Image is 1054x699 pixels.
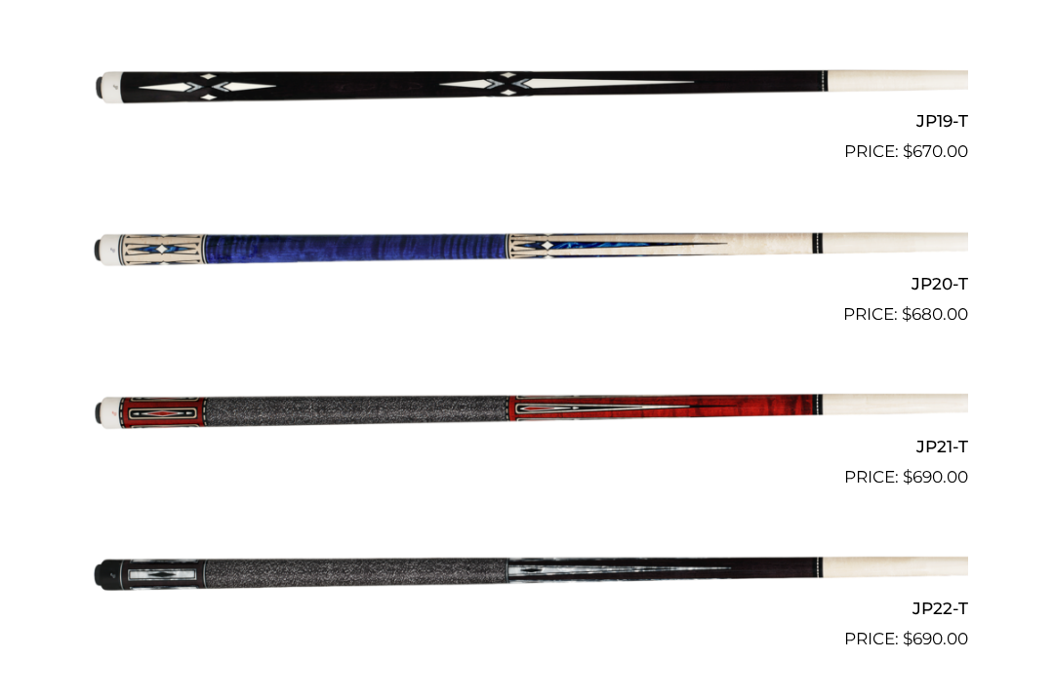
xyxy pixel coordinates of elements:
[86,498,968,644] img: JP22-T
[903,629,968,648] bdi: 690.00
[903,629,912,648] span: $
[86,335,968,482] img: JP21-T
[86,10,968,156] img: JP19-T
[903,467,912,486] span: $
[86,173,968,327] a: JP20-T $680.00
[903,141,968,161] bdi: 670.00
[86,10,968,164] a: JP19-T $670.00
[86,498,968,652] a: JP22-T $690.00
[86,173,968,319] img: JP20-T
[902,304,968,324] bdi: 680.00
[86,335,968,489] a: JP21-T $690.00
[903,467,968,486] bdi: 690.00
[903,141,912,161] span: $
[902,304,912,324] span: $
